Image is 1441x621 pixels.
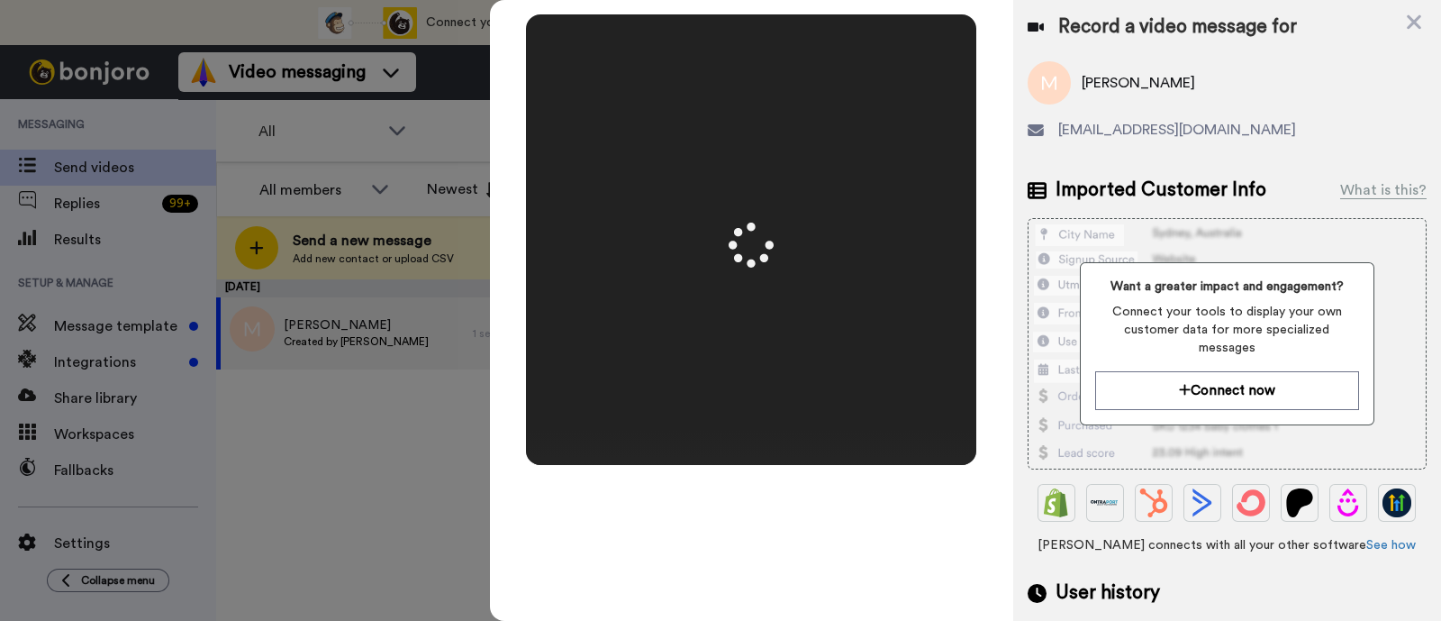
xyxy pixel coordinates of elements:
[1095,371,1359,410] button: Connect now
[1095,303,1359,357] span: Connect your tools to display your own customer data for more specialized messages
[1340,179,1427,201] div: What is this?
[1334,489,1363,517] img: Drip
[1139,489,1168,517] img: Hubspot
[1382,489,1411,517] img: GoHighLevel
[1056,580,1160,607] span: User history
[1188,489,1217,517] img: ActiveCampaign
[1095,278,1359,296] span: Want a greater impact and engagement?
[1042,489,1071,517] img: Shopify
[1091,489,1119,517] img: Ontraport
[1028,536,1427,554] span: [PERSON_NAME] connects with all your other software
[1056,177,1266,204] span: Imported Customer Info
[1366,539,1416,552] a: See how
[1285,489,1314,517] img: Patreon
[1237,489,1265,517] img: ConvertKit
